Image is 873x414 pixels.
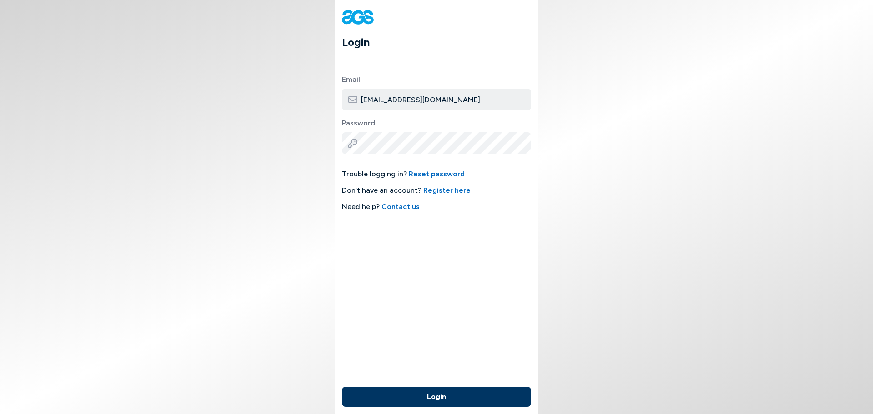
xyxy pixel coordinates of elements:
h1: Login [342,34,538,50]
a: Reset password [409,170,465,178]
span: Don’t have an account? [342,185,531,196]
input: Type here [342,89,531,110]
span: Trouble logging in? [342,169,531,180]
a: Register here [423,186,471,195]
span: Need help? [342,201,531,212]
button: Login [342,387,531,407]
label: Email [342,74,531,85]
label: Password [342,118,531,129]
a: Contact us [381,202,420,211]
